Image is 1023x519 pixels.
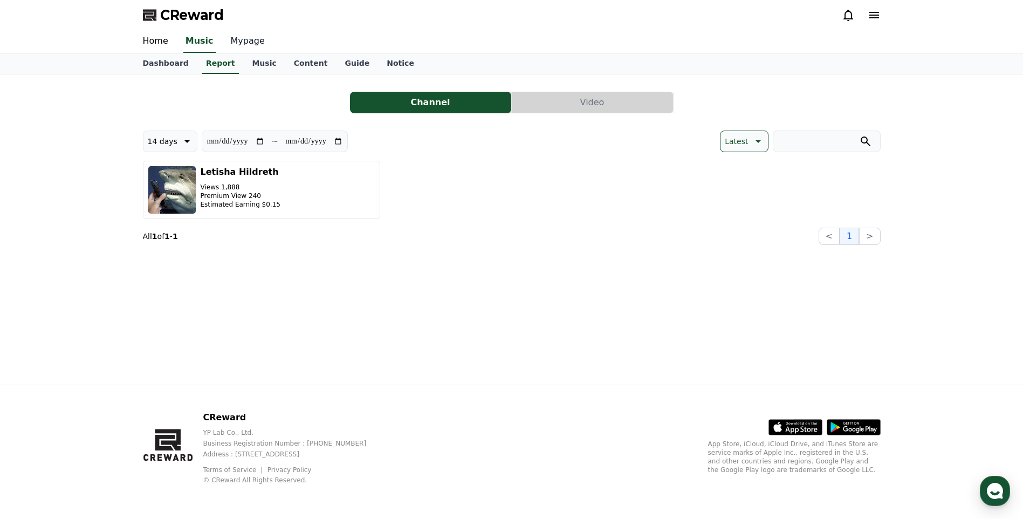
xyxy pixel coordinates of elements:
[203,439,383,448] p: Business Registration Number : [PHONE_NUMBER]
[243,53,285,74] a: Music
[202,53,239,74] a: Report
[336,53,378,74] a: Guide
[134,53,197,74] a: Dashboard
[203,466,264,474] a: Terms of Service
[859,228,880,245] button: >
[267,466,312,474] a: Privacy Policy
[187,295,197,304] img: grin
[31,181,182,203] div: 在已批准的频道中，可使用的频道会保留，其余将被删除。
[271,135,278,148] p: ~
[31,203,182,224] div: CReward 仅对频道批准后上传的视频进行收益统计，
[143,161,380,219] button: Letisha Hildreth Views 1,888 Premium View 240 Estimated Earning $0.15
[222,30,273,53] a: Mypage
[59,6,99,18] div: Creward
[819,228,840,245] button: <
[725,134,748,149] p: Latest
[152,232,157,241] strong: 1
[164,232,170,241] strong: 1
[173,232,178,241] strong: 1
[143,6,224,24] a: CReward
[148,166,196,214] img: Letisha Hildreth
[201,183,280,192] p: Views 1,888
[840,228,859,245] button: 1
[31,224,182,235] div: 请在频道批准后再上传视频。
[201,192,280,200] p: Premium View 240
[350,92,512,113] a: Channel
[197,295,203,304] div: 1
[148,134,177,149] p: 14 days
[285,53,337,74] a: Content
[203,450,383,459] p: Address : [STREET_ADDRESS]
[59,18,135,26] div: Will respond in minutes
[350,92,511,113] button: Channel
[201,166,280,179] h3: Letisha Hildreth
[512,92,673,113] button: Video
[720,131,768,152] button: Latest
[203,411,383,424] p: CReward
[160,6,224,24] span: CReward
[203,476,383,484] p: © CReward All Rights Reserved.
[31,160,182,170] div: 好的，谢谢。
[55,95,197,117] div: 可以，删除后我会按要求从新申请符合要求的频道
[31,170,182,181] div: 目前您注册的所有频道将全部删除，
[708,440,881,474] p: App Store, iCloud, iCloud Drive, and iTunes Store are service marks of Apple Inc., registered in ...
[378,53,423,74] a: Notice
[143,231,178,242] p: All of -
[181,278,197,289] div: 好的
[31,63,182,73] div: 这样处理可以吗？
[143,131,197,152] button: 14 days
[201,200,280,209] p: Estimated Earning $0.15
[183,30,216,53] a: Music
[203,428,383,437] p: YP Lab Co., Ltd.
[134,30,177,53] a: Home
[31,30,182,52] div: 目前发现该账户中有很多频道是在内部政策加强之前被批准的。
[31,52,182,63] div: 不符合要求的频道将全部被删除。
